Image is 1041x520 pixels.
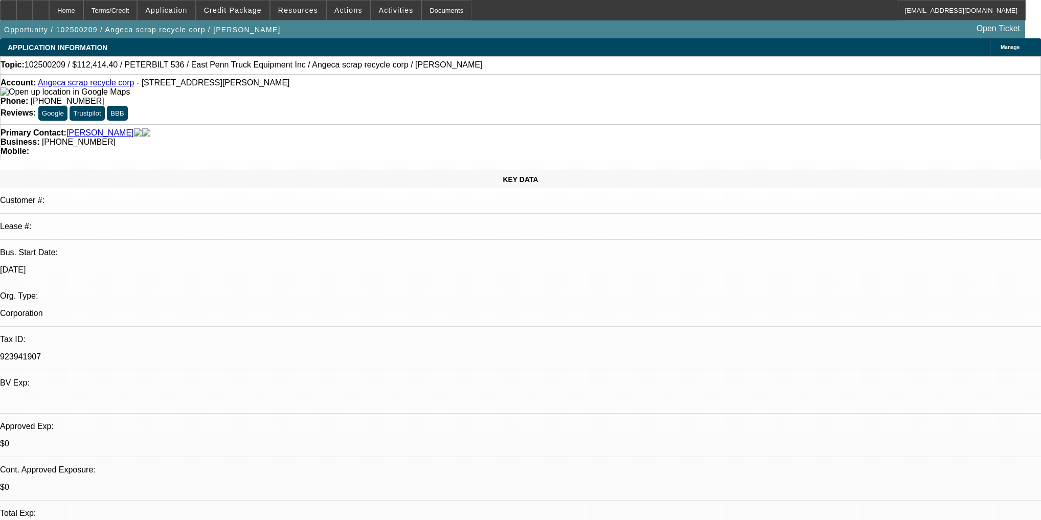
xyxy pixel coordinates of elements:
[327,1,370,20] button: Actions
[334,6,363,14] span: Actions
[1,138,39,146] strong: Business:
[145,6,187,14] span: Application
[1,108,36,117] strong: Reviews:
[379,6,414,14] span: Activities
[4,26,281,34] span: Opportunity / 102500209 / Angeca scrap recycle corp / [PERSON_NAME]
[66,128,134,138] a: [PERSON_NAME]
[1001,44,1020,50] span: Manage
[196,1,269,20] button: Credit Package
[1,78,36,87] strong: Account:
[204,6,262,14] span: Credit Package
[1,147,29,155] strong: Mobile:
[1,97,28,105] strong: Phone:
[1,87,130,97] img: Open up location in Google Maps
[270,1,326,20] button: Resources
[138,1,195,20] button: Application
[8,43,107,52] span: APPLICATION INFORMATION
[137,78,290,87] span: - [STREET_ADDRESS][PERSON_NAME]
[1,128,66,138] strong: Primary Contact:
[134,128,142,138] img: facebook-icon.png
[142,128,150,138] img: linkedin-icon.png
[371,1,421,20] button: Activities
[278,6,318,14] span: Resources
[38,78,134,87] a: Angeca scrap recycle corp
[70,106,104,121] button: Trustpilot
[1,60,25,70] strong: Topic:
[31,97,104,105] span: [PHONE_NUMBER]
[107,106,128,121] button: BBB
[1,87,130,96] a: View Google Maps
[503,175,538,184] span: KEY DATA
[38,106,67,121] button: Google
[972,20,1024,37] a: Open Ticket
[42,138,116,146] span: [PHONE_NUMBER]
[25,60,483,70] span: 102500209 / $112,414.40 / PETERBILT 536 / East Penn Truck Equipment Inc / Angeca scrap recycle co...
